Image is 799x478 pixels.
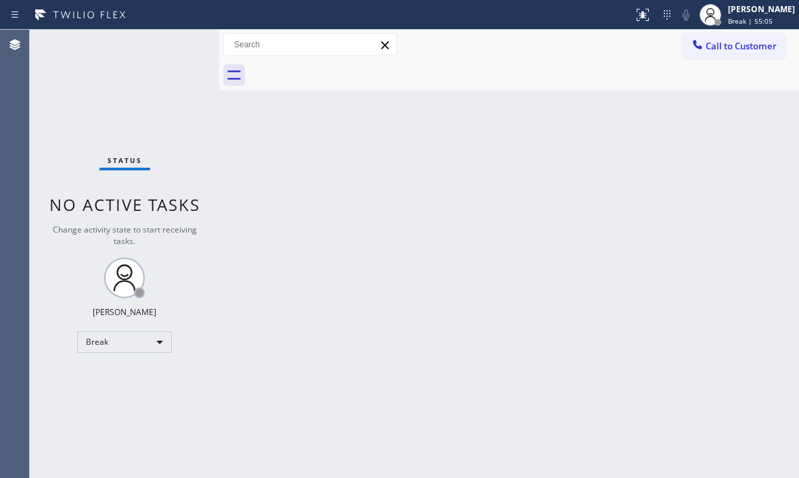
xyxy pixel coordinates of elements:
button: Mute [677,5,695,24]
div: [PERSON_NAME] [728,3,795,15]
span: Status [108,156,142,165]
div: Break [77,331,172,353]
span: No active tasks [49,193,200,216]
div: [PERSON_NAME] [93,306,156,318]
span: Call to Customer [706,40,777,52]
span: Change activity state to start receiving tasks. [53,224,197,247]
input: Search [224,34,396,55]
span: Break | 55:05 [728,16,773,26]
button: Call to Customer [682,33,785,59]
